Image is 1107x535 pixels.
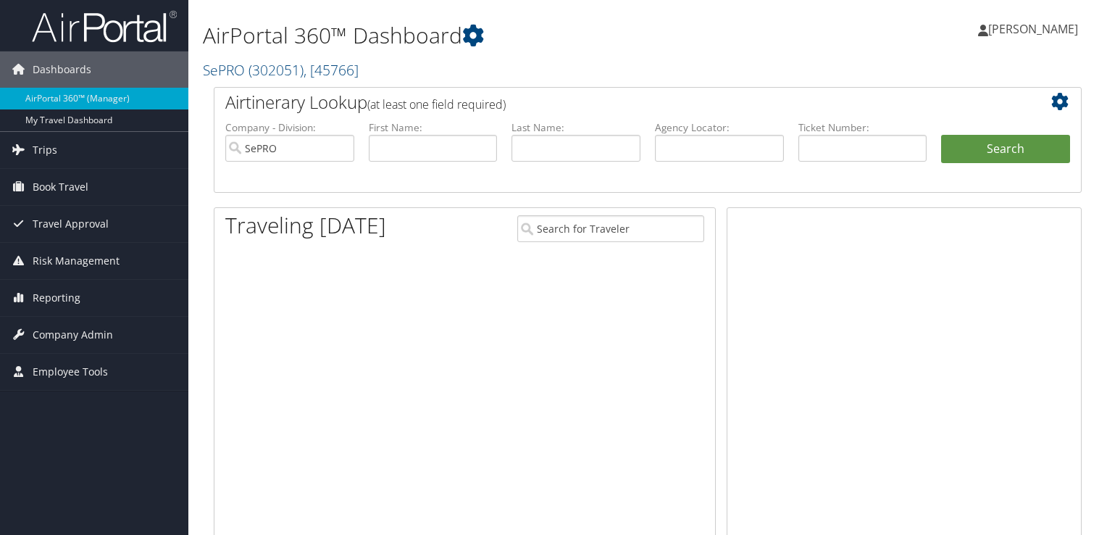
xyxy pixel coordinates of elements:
img: airportal-logo.png [32,9,177,43]
span: , [ 45766 ] [304,60,359,80]
span: Employee Tools [33,354,108,390]
span: Company Admin [33,317,113,353]
a: [PERSON_NAME] [978,7,1093,51]
h1: AirPortal 360™ Dashboard [203,20,796,51]
button: Search [941,135,1070,164]
span: Travel Approval [33,206,109,242]
label: Agency Locator: [655,120,784,135]
label: Last Name: [511,120,640,135]
h1: Traveling [DATE] [225,210,386,241]
label: Company - Division: [225,120,354,135]
span: (at least one field required) [367,96,506,112]
span: [PERSON_NAME] [988,21,1078,37]
span: Reporting [33,280,80,316]
a: SePRO [203,60,359,80]
label: Ticket Number: [798,120,927,135]
span: Book Travel [33,169,88,205]
span: Dashboards [33,51,91,88]
input: Search for Traveler [517,215,704,242]
span: ( 302051 ) [248,60,304,80]
label: First Name: [369,120,498,135]
h2: Airtinerary Lookup [225,90,998,115]
span: Risk Management [33,243,120,279]
span: Trips [33,132,57,168]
